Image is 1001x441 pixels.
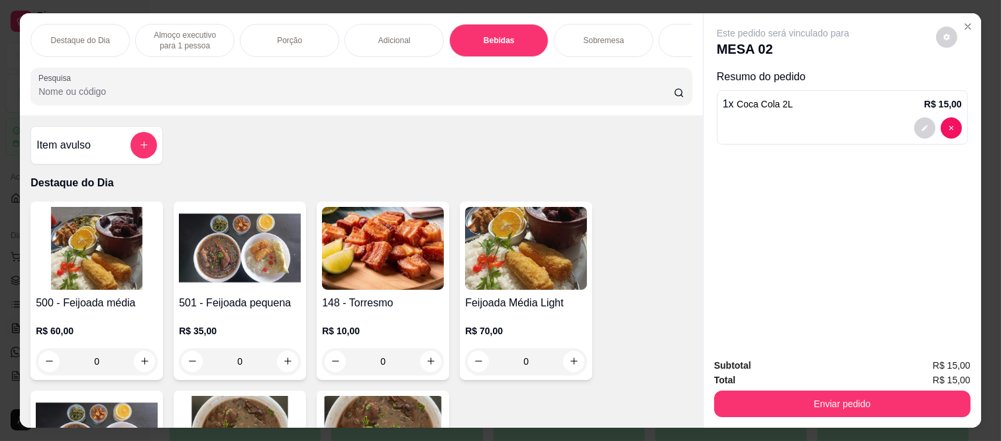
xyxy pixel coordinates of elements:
[563,351,584,372] button: increase-product-quantity
[737,99,793,109] span: Coca Cola 2L
[714,391,971,417] button: Enviar pedido
[322,207,444,290] img: product-image
[36,324,158,338] p: R$ 60,00
[322,324,444,338] p: R$ 10,00
[484,35,515,46] p: Bebidas
[179,207,301,290] img: product-image
[468,351,489,372] button: decrease-product-quantity
[179,295,301,311] h4: 501 - Feijoada pequena
[465,207,587,290] img: product-image
[723,96,793,112] p: 1 x
[30,175,692,191] p: Destaque do Dia
[146,30,223,51] p: Almoço executivo para 1 pessoa
[941,117,962,139] button: decrease-product-quantity
[714,375,735,385] strong: Total
[714,360,751,371] strong: Subtotal
[36,137,91,153] h4: Item avulso
[277,35,302,46] p: Porção
[465,295,587,311] h4: Feijoada Média Light
[717,40,849,58] p: MESA 02
[933,373,971,387] span: R$ 15,00
[36,295,158,311] h4: 500 - Feijoada média
[38,72,76,84] label: Pesquisa
[717,69,968,85] p: Resumo do pedido
[36,207,158,290] img: product-image
[465,324,587,338] p: R$ 70,00
[584,35,624,46] p: Sobremesa
[936,27,957,48] button: decrease-product-quantity
[924,97,962,111] p: R$ 15,00
[51,35,110,46] p: Destaque do Dia
[322,295,444,311] h4: 148 - Torresmo
[420,351,441,372] button: increase-product-quantity
[325,351,346,372] button: decrease-product-quantity
[914,117,935,139] button: decrease-product-quantity
[933,358,971,373] span: R$ 15,00
[38,85,674,98] input: Pesquisa
[717,27,849,40] p: Este pedido será vinculado para
[131,132,157,158] button: add-separate-item
[957,16,978,37] button: Close
[378,35,411,46] p: Adicional
[179,324,301,338] p: R$ 35,00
